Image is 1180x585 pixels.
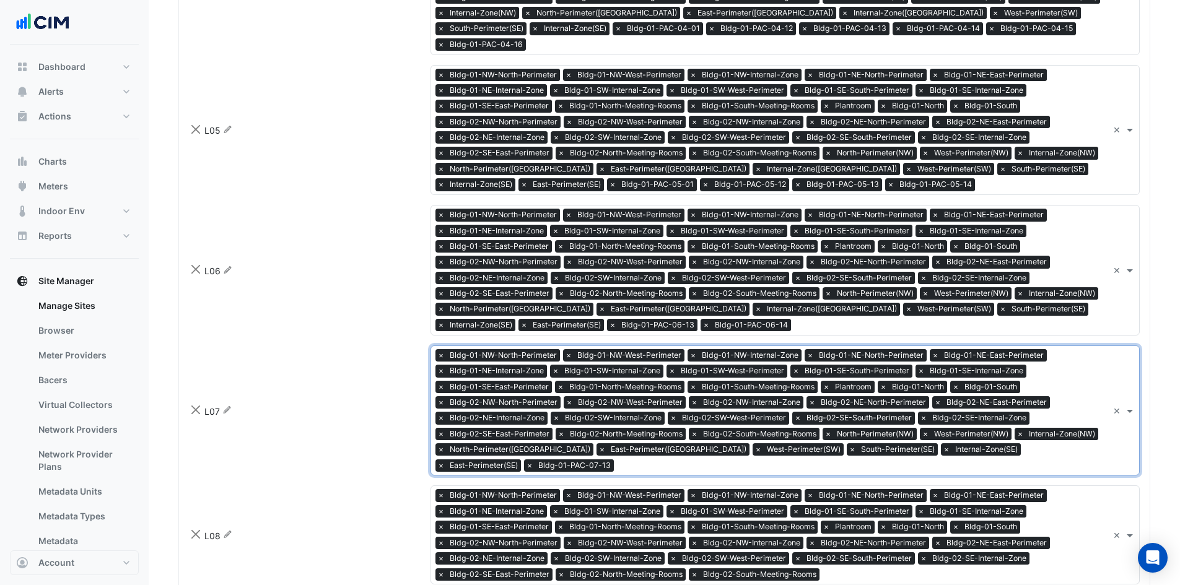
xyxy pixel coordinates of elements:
span: Bldg-02-NE-Internal-Zone [447,131,548,144]
span: L06 [204,266,221,276]
span: Bldg-02-SE-South-Perimeter [803,272,915,284]
span: North-Perimeter([GEOGRAPHIC_DATA]) [447,303,593,315]
span: × [821,100,832,112]
span: Bldg-02-SE-Internal-Zone [929,412,1029,424]
span: Bldg-02-SE-South-Perimeter [803,131,915,144]
span: × [688,100,699,112]
span: × [918,272,929,284]
span: Bldg-01-North-Meeting-Rooms [566,100,684,112]
span: Internal-Zone([GEOGRAPHIC_DATA]) [764,163,900,175]
span: × [893,22,904,35]
span: × [823,147,834,159]
button: Account [10,550,139,575]
span: Reports [38,230,72,242]
span: × [689,287,700,300]
span: × [689,396,700,409]
span: × [668,272,679,284]
span: Bldg-02-NW-North-Perimeter [447,396,561,409]
span: L07 [204,406,220,417]
app-icon: Reports [16,230,28,242]
span: Bldg-01-NE-East-Perimeter [941,349,1047,362]
span: × [792,178,803,191]
span: Bldg-01-NE-Internal-Zone [447,225,547,237]
span: Bldg-01-PAC-04-14 [904,22,983,35]
span: × [790,84,802,97]
span: × [435,7,447,19]
app-icon: Alerts [16,85,28,98]
span: Bldg-01-SE-South-Perimeter [802,225,912,237]
span: Bldg-02-NW-West-Perimeter [575,116,686,128]
span: × [903,163,914,175]
span: × [555,240,566,253]
span: × [688,349,699,362]
span: Bldg-02-NE-East-Perimeter [943,116,1050,128]
app-icon: Indoor Env [16,205,28,217]
span: × [435,240,447,253]
span: North-Perimeter([GEOGRAPHIC_DATA]) [533,7,680,19]
span: × [918,131,929,144]
span: × [668,131,679,144]
a: Browser [28,318,139,343]
span: × [930,349,941,362]
span: Clear [1113,404,1124,417]
span: × [932,116,943,128]
span: × [986,22,997,35]
span: Bldg-02-SE-Internal-Zone [929,272,1029,284]
span: Bldg-01-South [961,240,1020,253]
span: × [530,22,541,35]
span: × [932,396,943,409]
span: × [563,209,574,221]
span: Bldg-02-South-Meeting-Rooms [700,147,819,159]
span: Actions [38,110,71,123]
a: Manage Sites [28,293,139,318]
span: Bldg-01-NW-West-Perimeter [574,349,684,362]
span: × [997,303,1008,315]
span: × [435,396,447,409]
span: Bldg-02-North-Meeting-Rooms [567,147,686,159]
span: × [564,116,575,128]
span: × [1015,147,1026,159]
span: × [435,349,447,362]
span: × [435,84,447,97]
span: × [916,365,927,377]
span: × [950,100,961,112]
span: Meters [38,180,68,193]
span: Bldg-01-PAC-06-13 [618,319,697,331]
span: Internal-Zone(SE) [447,319,515,331]
span: Bldg-01-NW-West-Perimeter [574,209,684,221]
span: × [701,319,712,331]
span: Bldg-01-NE-East-Perimeter [941,209,1047,221]
span: Bldg-01-SW-Internal-Zone [561,84,663,97]
span: × [435,256,447,268]
span: Bldg-02-NE-Internal-Zone [447,412,548,424]
span: Bldg-01-South-Meeting-Rooms [699,381,818,393]
span: × [435,303,447,315]
span: × [550,365,561,377]
span: × [435,22,447,35]
span: Bldg-01-SW-West-Perimeter [678,225,787,237]
span: Bldg-01-SW-West-Perimeter [678,84,787,97]
span: Bldg-01-NW-North-Perimeter [447,349,560,362]
img: Company Logo [15,10,71,35]
span: × [668,412,679,424]
span: Bldg-01-SW-Internal-Zone [561,225,663,237]
span: Bldg-02-NE-East-Perimeter [943,256,1050,268]
span: Bldg-02-NW-West-Perimeter [575,396,686,409]
span: × [878,100,889,112]
span: Bldg-01-SW-Internal-Zone [561,365,663,377]
span: × [518,178,530,191]
span: × [918,412,929,424]
span: × [753,163,764,175]
app-icon: Site Manager [16,275,28,287]
span: × [435,116,447,128]
app-icon: Meters [16,180,28,193]
span: Bldg-01-SE-Internal-Zone [927,225,1026,237]
span: Bldg-02-SW-Internal-Zone [562,131,665,144]
span: × [805,69,816,81]
button: Close [189,123,202,136]
button: Close [189,404,202,417]
span: × [563,69,574,81]
span: × [806,396,818,409]
span: × [551,131,562,144]
span: × [689,116,700,128]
